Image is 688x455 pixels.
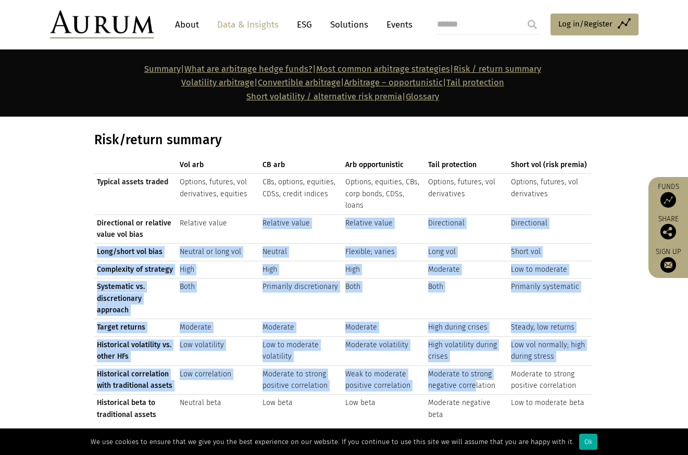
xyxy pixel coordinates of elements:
[94,365,177,395] td: Historical correlation with traditional assets
[454,64,541,74] a: Risk / return summary
[522,14,543,35] input: Submit
[426,214,508,244] td: Directional
[177,319,260,336] td: Moderate
[262,159,340,171] span: CB arb
[177,279,260,319] td: Both
[177,395,260,423] td: Neutral beta
[579,434,597,450] div: Ok
[260,319,343,336] td: Moderate
[94,261,177,278] td: Complexity of strategy
[50,10,154,39] img: Aurum
[343,365,426,395] td: Weak to moderate positive correlation
[426,336,508,365] td: High volatility during crises
[508,214,591,244] td: Directional
[508,319,591,336] td: Steady, low returns
[260,395,343,423] td: Low beta
[260,244,343,261] td: Neutral
[292,15,317,34] a: ESG
[316,64,450,74] a: Most common arbitrage strategies
[343,279,426,319] td: Both
[260,214,343,244] td: Relative value
[660,224,676,239] img: Share this post
[343,214,426,244] td: Relative value
[345,159,423,171] span: Arb opportunistic
[212,15,284,34] a: Data & Insights
[381,15,412,34] a: Events
[94,214,177,244] td: Directional or relative value vol bias
[558,18,612,30] span: Log in/Register
[258,78,341,87] a: Convertible arbitrage
[177,244,260,261] td: Neutral or long vol
[343,319,426,336] td: Moderate
[94,336,177,365] td: Historical volatility vs. other HFs
[511,159,589,171] span: Short vol (risk premia)
[426,365,508,395] td: Moderate to strong negative correlation
[551,14,639,35] a: Log in/Register
[246,92,402,102] a: Short volatility / alternative risk premia
[426,319,508,336] td: High during crises
[508,395,591,423] td: Low to moderate beta
[508,244,591,261] td: Short vol
[426,261,508,278] td: Moderate
[343,395,426,423] td: Low beta
[343,261,426,278] td: High
[184,64,312,74] a: What are arbitrage hedge funds?
[144,64,181,74] a: Summary
[406,92,439,102] a: Glossary
[426,174,508,214] td: Options, futures, vol derivatives
[94,244,177,261] td: Long/short vol bias
[260,279,343,319] td: Primarily discretionary
[177,214,260,244] td: Relative value
[94,279,177,319] td: Systematic vs. discretionary approach
[654,247,683,273] a: Sign up
[177,365,260,395] td: Low correlation
[246,92,439,102] span: |
[344,78,443,87] a: Arbitrage – opportunistic
[428,159,506,171] span: Tail protection
[260,261,343,278] td: High
[177,336,260,365] td: Low volatility
[94,174,177,214] td: Typical assets traded
[426,244,508,261] td: Long vol
[426,395,508,423] td: Moderate negative beta
[508,174,591,214] td: Options, futures, vol derivatives
[94,132,592,148] h3: Risk/return summary
[260,174,343,214] td: CBs, options, equities, CDSs, credit indices
[260,336,343,365] td: Low to moderate volatility
[343,174,426,214] td: Options, equities, CBs, corp bonds, CDSs, loans
[181,78,446,87] strong: | | |
[508,279,591,319] td: Primarily systematic
[94,395,177,423] td: Historical beta to traditional assets
[260,365,343,395] td: Moderate to strong positive correlation
[177,261,260,278] td: High
[508,261,591,278] td: Low to moderate
[426,279,508,319] td: Both
[508,365,591,395] td: Moderate to strong positive correlation
[660,257,676,273] img: Sign up to our newsletter
[660,192,676,208] img: Access Funds
[325,15,373,34] a: Solutions
[446,78,504,87] a: Tail protection
[508,336,591,365] td: Low vol normally; high during stress
[177,174,260,214] td: Options, futures, vol derivatives, equities
[343,244,426,261] td: Flexible; varies
[94,319,177,336] td: Target returns
[180,159,257,171] span: Vol arb
[144,64,454,74] strong: | | |
[170,15,204,34] a: About
[654,182,683,208] a: Funds
[181,78,254,87] a: Volatility arbitrage
[654,216,683,239] div: Share
[343,336,426,365] td: Moderate volatility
